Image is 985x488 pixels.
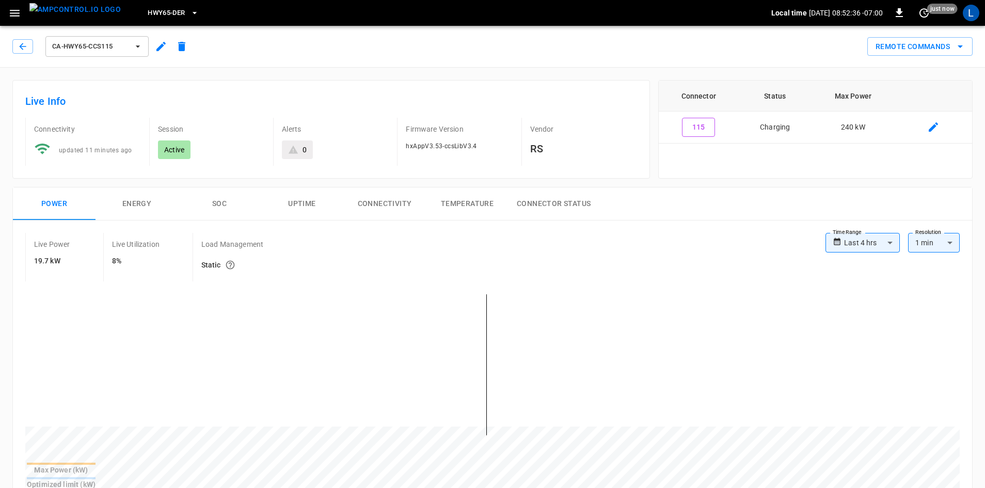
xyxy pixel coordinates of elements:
span: ca-hwy65-ccs115 [52,41,129,53]
div: 0 [303,145,307,155]
button: Connector Status [509,187,599,221]
p: Live Utilization [112,239,160,249]
h6: Live Info [25,93,637,109]
button: Connectivity [343,187,426,221]
p: Local time [771,8,807,18]
td: Charging [739,112,812,144]
button: Energy [96,187,178,221]
button: The system is using AmpEdge-configured limits for static load managment. Depending on your config... [221,256,240,275]
p: Connectivity [34,124,141,134]
img: ampcontrol.io logo [29,3,121,16]
button: Uptime [261,187,343,221]
span: just now [927,4,958,14]
p: Session [158,124,265,134]
th: Connector [659,81,739,112]
span: updated 11 minutes ago [59,147,132,154]
button: HWY65-DER [144,3,202,23]
button: Power [13,187,96,221]
p: Firmware Version [406,124,513,134]
button: 115 [682,118,715,137]
td: 240 kW [812,112,895,144]
span: hxAppV3.53-ccsLibV3.4 [406,143,476,150]
div: 1 min [908,233,960,253]
th: Status [739,81,812,112]
p: Active [164,145,184,155]
h6: Static [201,256,263,275]
div: Last 4 hrs [844,233,900,253]
button: set refresh interval [916,5,932,21]
p: [DATE] 08:52:36 -07:00 [809,8,883,18]
label: Time Range [833,228,862,237]
table: connector table [659,81,972,144]
h6: 19.7 kW [34,256,70,267]
button: ca-hwy65-ccs115 [45,36,149,57]
label: Resolution [915,228,941,237]
div: profile-icon [963,5,979,21]
h6: RS [530,140,637,157]
p: Alerts [282,124,389,134]
span: HWY65-DER [148,7,185,19]
h6: 8% [112,256,160,267]
button: Remote Commands [867,37,973,56]
p: Vendor [530,124,637,134]
p: Load Management [201,239,263,249]
button: Temperature [426,187,509,221]
p: Live Power [34,239,70,249]
div: remote commands options [867,37,973,56]
button: SOC [178,187,261,221]
th: Max Power [812,81,895,112]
